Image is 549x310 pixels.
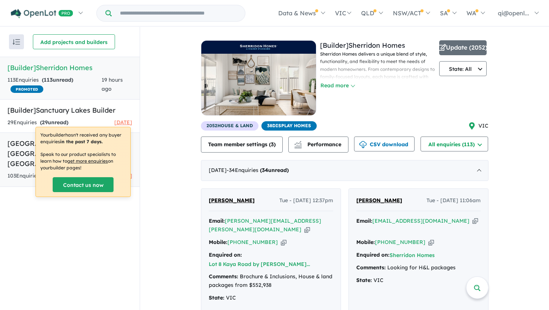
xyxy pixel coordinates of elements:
div: Brochure & Inclusions, House & land packages from $552,938 [209,272,333,290]
strong: Email: [356,217,372,224]
a: [PERSON_NAME][EMAIL_ADDRESS][PERSON_NAME][DOMAIN_NAME] [209,217,321,233]
a: Sherridon HomesSherridon Homes [201,40,316,121]
button: CSV download [354,137,415,151]
img: bar-chart.svg [294,143,302,148]
span: 38 Display Homes [261,121,317,131]
button: All enquiries (113) [421,137,488,151]
input: Try estate name, suburb, builder or developer [113,5,244,21]
div: VIC [209,294,333,303]
a: [Builder]Sherridon Homes [320,41,405,50]
a: [EMAIL_ADDRESS][DOMAIN_NAME] [372,217,469,224]
a: Lot 8 Kaya Road by [PERSON_NAME]... [209,261,310,267]
strong: State: [209,294,224,301]
span: Tue - [DATE] 12:37pm [279,196,333,205]
button: Copy [472,217,478,225]
span: Performance [295,141,341,148]
u: get more enquiries [67,158,108,164]
img: Sherridon Homes [238,43,279,52]
div: [DATE] [201,160,488,181]
div: 103 Enquir ies [7,172,109,181]
button: Copy [281,238,286,246]
span: 34 [262,167,268,173]
img: Sherridon Homes [201,54,316,115]
strong: Enquired on: [356,251,390,258]
button: Read more [320,81,355,90]
button: Performance [288,137,348,153]
img: sort.svg [13,39,20,45]
button: Team member settings (3) [201,137,283,153]
span: 113 [44,76,53,83]
a: [PERSON_NAME] [356,196,402,205]
span: qi@openl... [498,9,529,17]
span: Tue - [DATE] 11:06am [427,196,481,205]
p: Speak to our product specialists to learn how to on your builder pages ! [40,151,126,171]
a: Contact us now [53,177,114,192]
h5: [Builder] Sanctuary Lakes Builder [7,105,132,115]
a: [PHONE_NUMBER] [375,239,425,245]
img: Openlot PRO Logo White [11,9,73,18]
strong: Comments: [209,273,238,280]
img: line-chart.svg [294,141,301,145]
p: Sherridon Homes delivers a unique blend of style, functionality, and flexibility to meet the need... [320,50,435,210]
button: Copy [428,238,434,246]
img: download icon [359,141,367,148]
span: - 34 Enquir ies [227,167,289,173]
span: VIC [478,122,488,131]
a: Sherridon Homes [390,252,435,259]
strong: ( unread) [260,167,289,173]
button: Update (2052) [439,40,487,55]
button: Copy [304,226,310,234]
span: [PERSON_NAME] [356,197,402,204]
strong: State: [356,277,372,284]
span: [DATE] [114,119,132,126]
span: 2052 House & Land [201,121,258,131]
h5: [Builder] Sherridon Homes [7,63,132,73]
h5: [GEOGRAPHIC_DATA] - [GEOGRAPHIC_DATA] , [GEOGRAPHIC_DATA] [7,138,132,169]
button: Add projects and builders [33,34,115,49]
strong: Mobile: [209,239,227,245]
strong: ( unread) [40,119,68,126]
span: 19 hours ago [102,76,123,92]
strong: ( unread) [42,76,73,83]
div: 113 Enquir ies [7,76,102,94]
div: Looking for H&L packages [356,263,481,272]
span: 29 [42,119,48,126]
strong: Email: [209,217,225,224]
strong: Enquired on: [209,251,242,258]
a: [PHONE_NUMBER] [227,239,278,245]
button: State: All [439,61,487,76]
a: [PERSON_NAME] [209,196,255,205]
div: 29 Enquir ies [7,118,68,127]
strong: Comments: [356,264,386,271]
b: in the past 7 days. [60,139,103,144]
p: Your builder hasn't received any buyer enquiries [40,132,126,145]
strong: Mobile: [356,239,375,245]
span: PROMOTED [10,85,43,93]
span: [PERSON_NAME] [209,197,255,204]
div: VIC [356,276,481,285]
span: 3 [271,141,274,148]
